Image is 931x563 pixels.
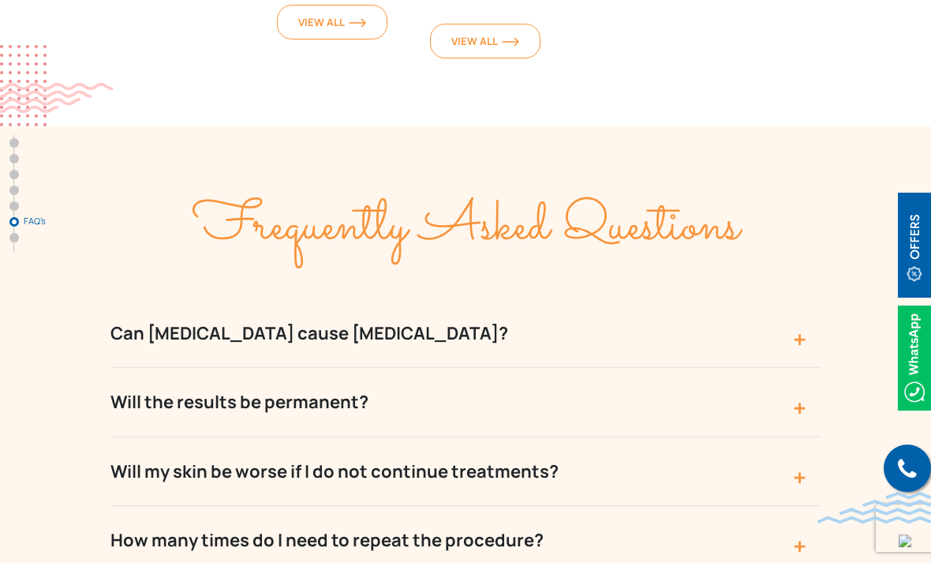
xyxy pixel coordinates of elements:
img: bluewave [817,492,931,524]
span: Frequently Asked Questions [193,186,739,268]
img: orange-arrow [502,37,519,47]
img: Whatsappicon [898,306,931,411]
img: orange-arrow [349,18,366,28]
img: up-blue-arrow.svg [899,535,911,547]
span: View All [298,15,366,29]
button: Will the results be permanent? [110,368,821,437]
a: View Allorange-arrow [430,24,540,58]
img: offerBt [898,193,931,298]
button: Can [MEDICAL_DATA] cause [MEDICAL_DATA]? [110,299,821,368]
button: Will my skin be worse if I do not continue treatments? [110,437,821,506]
span: FAQ’s [24,216,103,226]
a: View Allorange-arrow [277,5,387,39]
span: View All [451,34,519,48]
a: Whatsappicon [898,347,931,365]
a: FAQ’s [9,217,19,227]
